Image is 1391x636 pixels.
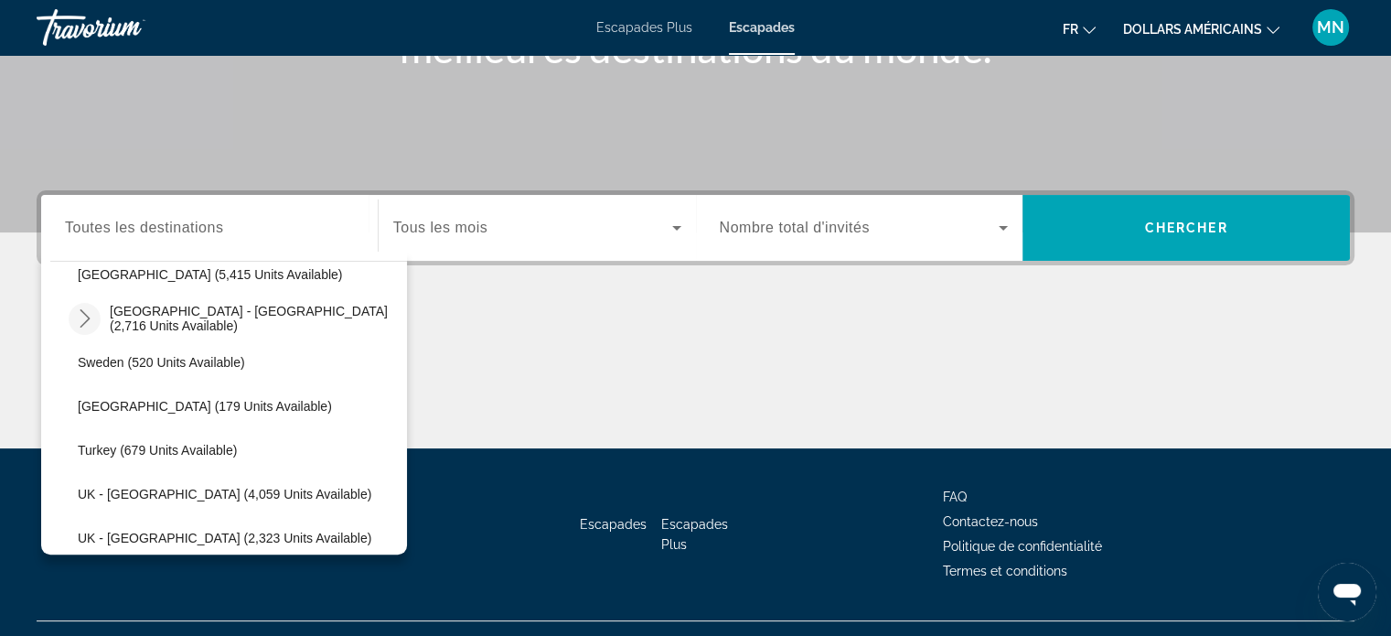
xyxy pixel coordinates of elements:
[78,267,342,282] span: [GEOGRAPHIC_DATA] (5,415 units available)
[65,220,223,235] span: Toutes les destinations
[110,304,398,333] span: [GEOGRAPHIC_DATA] - [GEOGRAPHIC_DATA] (2,716 units available)
[78,443,237,458] span: Turkey (679 units available)
[41,252,407,555] div: Destination options
[661,517,728,552] a: Escapades Plus
[393,220,487,235] span: Tous les mois
[101,302,407,335] button: Select destination: Spain - Canary Islands (2,716 units available)
[69,346,407,379] button: Select destination: Sweden (520 units available)
[1123,22,1262,37] font: dollars américains
[69,434,407,467] button: Select destination: Turkey (679 units available)
[1307,8,1354,47] button: Menu utilisateur
[596,20,692,35] a: Escapades Plus
[37,4,219,51] a: Travorium
[1123,16,1279,42] button: Changer de devise
[69,258,407,291] button: Select destination: Spain (5,415 units available)
[65,218,354,240] input: Select destination
[943,514,1038,529] a: Contactez-nous
[78,531,371,545] span: UK - [GEOGRAPHIC_DATA] (2,323 units available)
[1145,221,1228,235] span: Chercher
[943,564,1067,578] a: Termes et conditions
[1063,16,1096,42] button: Changer de langue
[1022,195,1350,261] button: Search
[580,517,647,532] a: Escapades
[78,355,245,370] span: Sweden (520 units available)
[41,195,1350,261] div: Search widget
[69,303,101,335] button: Toggle Spain - Canary Islands (2,716 units available) submenu
[78,399,332,414] span: [GEOGRAPHIC_DATA] (179 units available)
[69,522,407,555] button: Select destination: UK - Scotland (2,323 units available)
[78,487,371,501] span: UK - [GEOGRAPHIC_DATA] (4,059 units available)
[69,390,407,423] button: Select destination: Switzerland (179 units available)
[1317,17,1344,37] font: MN
[943,539,1102,554] a: Politique de confidentialité
[943,490,967,504] a: FAQ
[729,20,795,35] a: Escapades
[720,220,870,235] span: Nombre total d'invités
[1318,563,1376,621] iframe: Bouton de lancement de la fenêtre de messagerie
[1063,22,1078,37] font: fr
[69,478,407,511] button: Select destination: UK - England (4,059 units available)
